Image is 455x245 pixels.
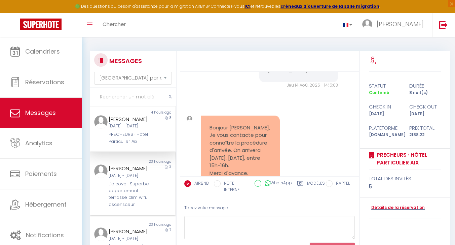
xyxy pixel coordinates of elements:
span: Paiements [25,170,57,178]
span: Calendriers [25,47,60,56]
div: 23 hours ago [132,159,175,164]
div: Plateforme [365,124,405,132]
div: total des invités [369,175,441,183]
label: NOTE INTERNE [221,180,250,193]
img: logout [439,21,448,29]
img: ... [187,116,192,122]
div: 8 nuit(s) [405,90,445,96]
img: ... [362,19,372,29]
div: 23 hours ago [132,222,175,227]
label: WhatsApp [261,180,292,187]
div: [DATE] - [DATE] [109,173,150,179]
div: check in [365,103,405,111]
span: [PERSON_NAME] [377,20,424,28]
div: [DOMAIN_NAME] [365,132,405,138]
div: Tapez votre message [184,200,355,216]
button: Ouvrir le widget de chat LiveChat [5,3,26,23]
div: [PERSON_NAME] [109,227,150,236]
span: Chercher [103,21,126,28]
label: AIRBNB [191,180,209,188]
span: Confirmé [369,90,389,95]
div: 2188.22 [405,132,445,138]
a: Détails de la réservation [369,205,425,211]
span: 7 [169,227,171,233]
div: [DATE] - [DATE] [109,236,150,242]
div: [DATE] - [DATE] [109,123,150,129]
div: Prix total [405,124,445,132]
a: créneaux d'ouverture de la salle migration [280,3,379,9]
input: Rechercher un mot clé [90,88,176,106]
div: [PERSON_NAME] [109,164,150,173]
div: [DATE] [365,111,405,117]
span: Notifications [26,231,64,239]
div: statut [365,82,405,90]
img: ... [94,164,108,178]
span: Réservations [25,78,64,86]
img: ... [94,227,108,241]
span: Analytics [25,139,52,147]
pre: Bonjour [PERSON_NAME], Je vous contacte pour connaître la procédure d'arrivée. On arrivera [DATE]... [210,124,271,185]
div: durée [405,82,445,90]
a: ... [PERSON_NAME] [357,13,432,37]
div: check out [405,103,445,111]
h3: MESSAGES [108,53,142,68]
div: 5 [369,183,441,191]
div: L'alcove · Superbe appartement terrasse clim wifi, ascensceur [109,181,150,208]
img: ... [94,115,108,129]
span: 3 [169,164,171,170]
div: 4 hours ago [132,110,175,115]
span: 8 [169,115,171,120]
div: [DATE] [405,111,445,117]
iframe: Chat [426,215,450,240]
a: Chercher [98,13,131,37]
a: PRECHEURS · Hôtel Particulier Aix [374,151,441,167]
span: Hébergement [25,200,67,209]
label: Modèles [307,180,325,194]
a: ICI [244,3,251,9]
span: Messages [25,109,56,117]
img: Super Booking [20,19,62,30]
label: RAPPEL [333,180,350,188]
div: [PERSON_NAME] [109,115,150,123]
div: Jeu 14 Aoû. 2025 - 14:15:03 [259,82,338,89]
div: PRECHEURS · Hôtel Particulier Aix [109,131,150,145]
